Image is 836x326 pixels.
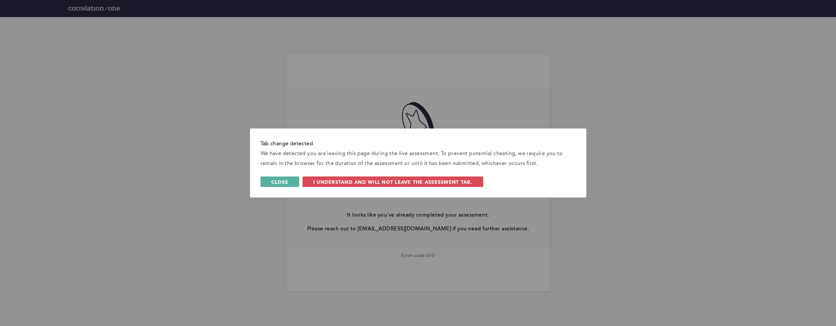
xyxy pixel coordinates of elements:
[313,179,472,185] span: I understand and will not leave the assessment tab.
[271,179,288,185] span: Close
[260,149,576,169] div: We have detected you are leaving this page during the live assessment. To prevent potential cheat...
[303,176,483,187] button: I understand and will not leave the assessment tab.
[260,176,299,187] button: Close
[260,139,576,149] div: Tab change detected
